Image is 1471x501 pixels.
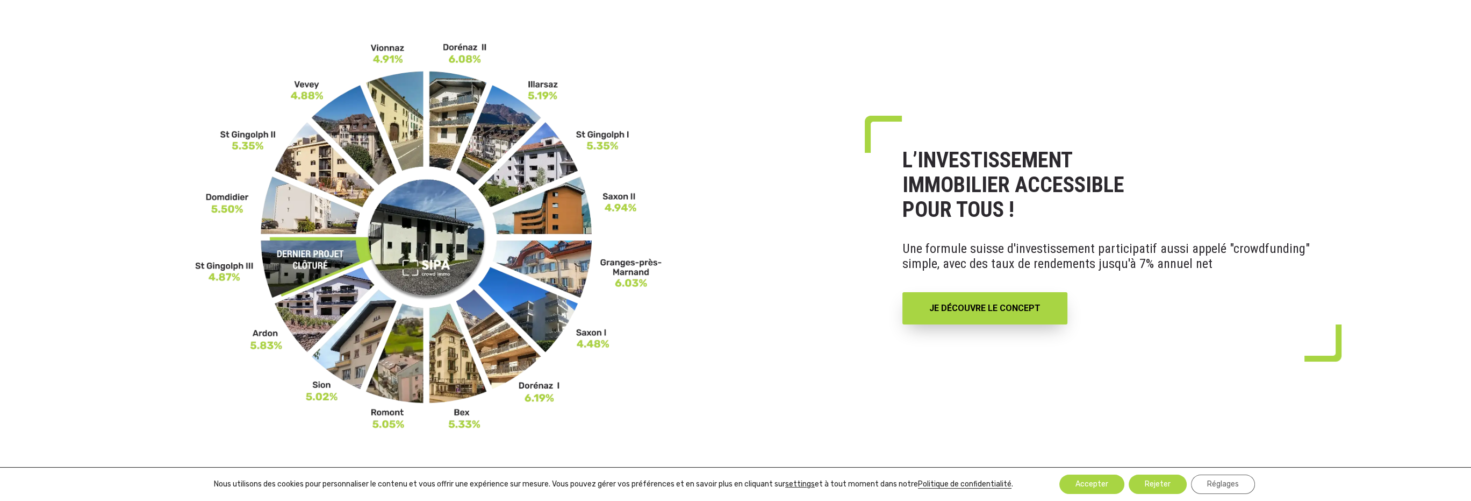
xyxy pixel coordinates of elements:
[195,42,663,430] img: FR-_3__11zon
[214,479,1013,489] p: Nous utilisons des cookies pour personnaliser le contenu et vous offrir une expérience sur mesure...
[1278,338,1471,501] iframe: Chat Widget
[1129,475,1187,494] button: Rejeter
[902,233,1318,279] p: Une formule suisse d'investissement participatif aussi appelé "crowdfunding" simple, avec des tau...
[1278,338,1471,501] div: Widget de chat
[902,292,1067,324] a: JE DÉCOUVRE LE CONCEPT
[1059,475,1124,494] button: Accepter
[785,479,815,489] button: settings
[902,148,1318,222] h1: L’INVESTISSEMENT IMMOBILIER ACCESSIBLE POUR TOUS !
[918,479,1011,489] a: Politique de confidentialité
[1191,475,1255,494] button: Réglages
